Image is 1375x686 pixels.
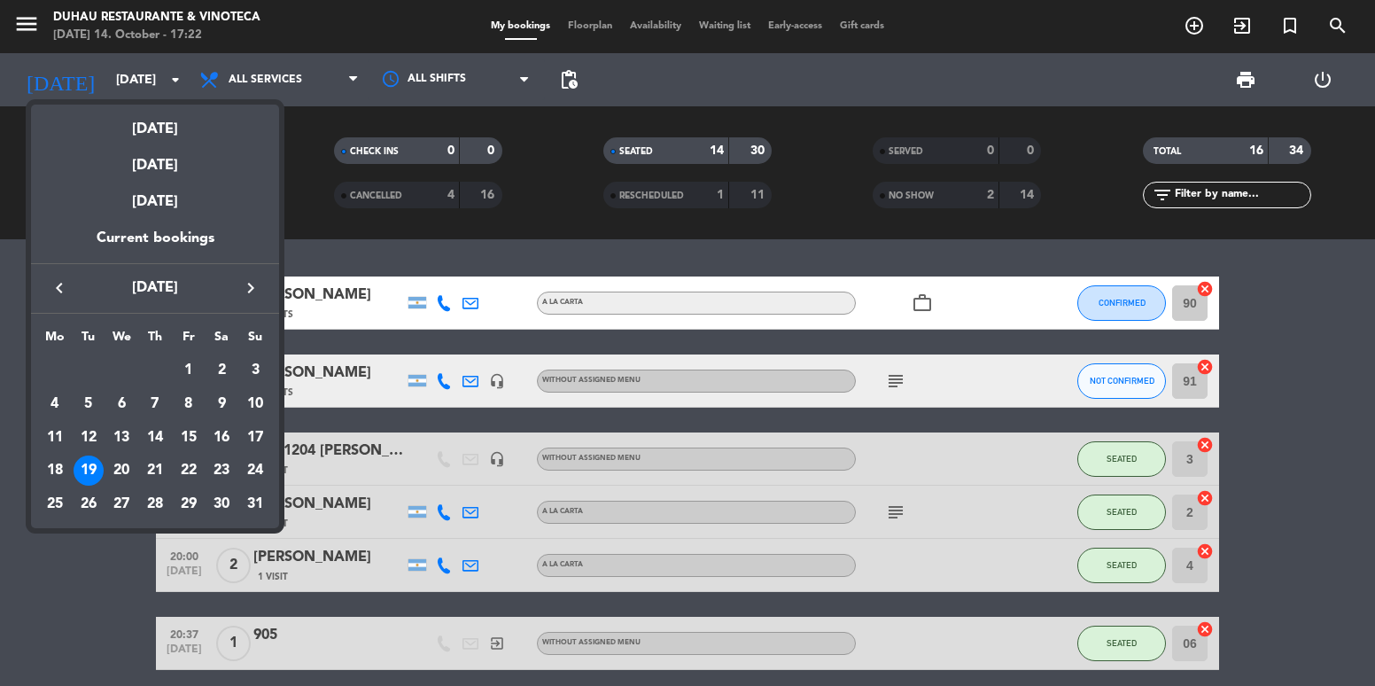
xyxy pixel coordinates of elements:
th: Saturday [206,327,239,355]
td: August 28, 2025 [138,487,172,521]
div: 16 [206,423,237,453]
td: August 17, 2025 [238,421,272,455]
div: 8 [174,389,204,419]
div: 15 [174,423,204,453]
div: 23 [206,456,237,486]
td: August 10, 2025 [238,387,272,421]
td: August 29, 2025 [172,487,206,521]
div: [DATE] [31,105,279,141]
div: 25 [40,489,70,519]
td: August 2, 2025 [206,354,239,387]
td: August 26, 2025 [72,487,105,521]
div: 21 [140,456,170,486]
td: August 31, 2025 [238,487,272,521]
div: 29 [174,489,204,519]
div: 14 [140,423,170,453]
div: 17 [240,423,270,453]
i: keyboard_arrow_right [240,277,261,299]
i: keyboard_arrow_left [49,277,70,299]
td: August 12, 2025 [72,421,105,455]
td: August 14, 2025 [138,421,172,455]
span: [DATE] [75,277,235,300]
div: 9 [206,389,237,419]
td: August 3, 2025 [238,354,272,387]
div: 5 [74,389,104,419]
div: 24 [240,456,270,486]
div: 3 [240,355,270,386]
td: August 11, 2025 [38,421,72,455]
th: Wednesday [105,327,138,355]
div: 13 [106,423,136,453]
div: 1 [174,355,204,386]
th: Sunday [238,327,272,355]
td: August 4, 2025 [38,387,72,421]
div: 10 [240,389,270,419]
td: August 13, 2025 [105,421,138,455]
div: 11 [40,423,70,453]
th: Tuesday [72,327,105,355]
div: 28 [140,489,170,519]
td: August 6, 2025 [105,387,138,421]
td: August 1, 2025 [172,354,206,387]
td: August 8, 2025 [172,387,206,421]
td: August 24, 2025 [238,454,272,487]
td: August 23, 2025 [206,454,239,487]
div: 26 [74,489,104,519]
div: 22 [174,456,204,486]
div: 6 [106,389,136,419]
button: keyboard_arrow_right [235,277,267,300]
td: August 18, 2025 [38,454,72,487]
div: [DATE] [31,177,279,227]
td: August 20, 2025 [105,454,138,487]
div: 2 [206,355,237,386]
td: August 30, 2025 [206,487,239,521]
td: August 21, 2025 [138,454,172,487]
td: August 22, 2025 [172,454,206,487]
td: August 15, 2025 [172,421,206,455]
td: August 25, 2025 [38,487,72,521]
div: 4 [40,389,70,419]
div: 31 [240,489,270,519]
td: August 27, 2025 [105,487,138,521]
td: August 7, 2025 [138,387,172,421]
th: Thursday [138,327,172,355]
td: AUG [38,354,172,387]
th: Friday [172,327,206,355]
div: 12 [74,423,104,453]
div: [DATE] [31,141,279,177]
div: 27 [106,489,136,519]
th: Monday [38,327,72,355]
div: 19 [74,456,104,486]
td: August 19, 2025 [72,454,105,487]
div: Current bookings [31,227,279,263]
td: August 9, 2025 [206,387,239,421]
td: August 5, 2025 [72,387,105,421]
div: 20 [106,456,136,486]
div: 18 [40,456,70,486]
td: August 16, 2025 [206,421,239,455]
button: keyboard_arrow_left [43,277,75,300]
div: 30 [206,489,237,519]
div: 7 [140,389,170,419]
